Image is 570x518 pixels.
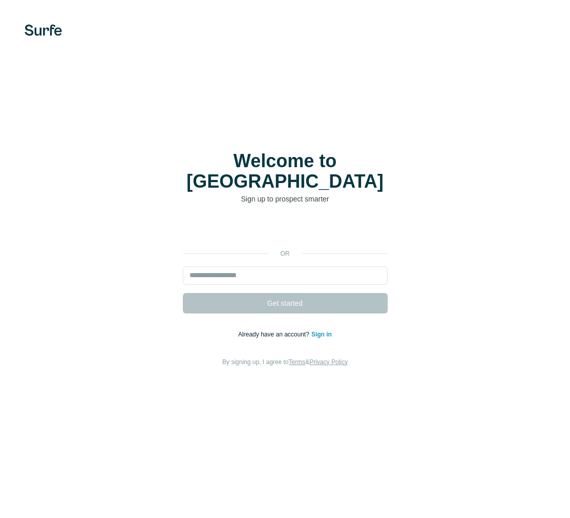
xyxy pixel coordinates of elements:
[178,219,393,242] iframe: Sign in with Google Button
[311,331,332,338] a: Sign in
[289,358,306,366] a: Terms
[183,194,388,204] p: Sign up to prospect smarter
[238,331,311,338] span: Already have an account?
[222,358,348,366] span: By signing up, I agree to &
[269,249,302,258] p: or
[183,151,388,192] h1: Welcome to [GEOGRAPHIC_DATA]
[309,358,348,366] a: Privacy Policy
[25,25,62,36] img: Surfe's logo
[360,10,560,139] iframe: Sign in with Google Dialogue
